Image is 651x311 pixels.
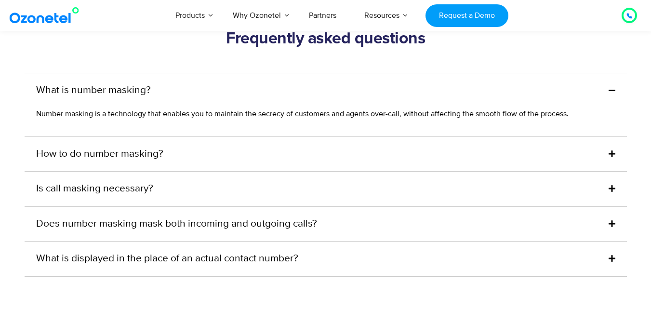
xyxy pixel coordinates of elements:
[36,216,317,232] a: Does number masking mask both incoming and outgoing calls?
[36,181,153,197] a: Is call masking necessary?
[36,147,163,162] a: How to do number masking?
[25,172,627,206] div: Is call masking necessary?
[25,73,627,108] div: What is number masking?
[36,83,151,98] a: What is number masking?
[25,207,627,242] div: Does number masking mask both incoming and outgoing calls?
[425,4,508,27] a: Request a Demo
[25,137,627,172] div: How to do number masking?
[25,242,627,276] div: What is displayed in the place of an actual contact number?
[36,109,569,119] span: Number masking is a technology that enables you to maintain the secrecy of customers and agents o...
[25,29,627,49] h2: Frequently asked questions
[36,251,298,267] a: What is displayed in the place of an actual contact number?
[25,108,627,136] div: What is number masking?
